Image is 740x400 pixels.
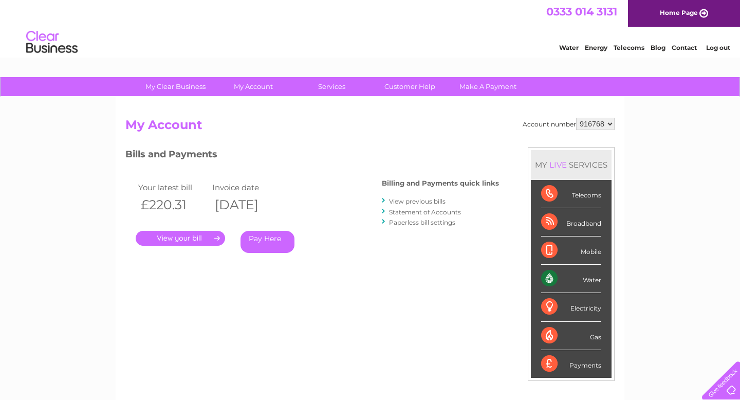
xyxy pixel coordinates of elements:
a: 0333 014 3131 [546,5,617,18]
div: Gas [541,322,601,350]
div: Payments [541,350,601,378]
th: £220.31 [136,194,210,215]
div: Clear Business is a trading name of Verastar Limited (registered in [GEOGRAPHIC_DATA] No. 3667643... [128,6,614,50]
a: Statement of Accounts [389,208,461,216]
div: Electricity [541,293,601,321]
td: Your latest bill [136,180,210,194]
a: Water [559,44,579,51]
a: Paperless bill settings [389,219,455,226]
div: Mobile [541,237,601,265]
a: Customer Help [367,77,452,96]
div: Telecoms [541,180,601,208]
td: Invoice date [210,180,284,194]
a: . [136,231,225,246]
a: Pay Here [240,231,294,253]
div: LIVE [547,160,569,170]
a: Blog [651,44,665,51]
a: Services [289,77,374,96]
img: logo.png [26,27,78,58]
a: Telecoms [614,44,644,51]
a: Energy [585,44,607,51]
h2: My Account [125,118,615,137]
a: My Clear Business [133,77,218,96]
h3: Bills and Payments [125,147,499,165]
th: [DATE] [210,194,284,215]
div: Broadband [541,208,601,237]
h4: Billing and Payments quick links [382,179,499,187]
div: MY SERVICES [531,150,612,179]
div: Water [541,265,601,293]
a: Contact [672,44,697,51]
a: Log out [706,44,730,51]
a: Make A Payment [446,77,530,96]
div: Account number [523,118,615,130]
a: View previous bills [389,197,446,205]
a: My Account [211,77,296,96]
